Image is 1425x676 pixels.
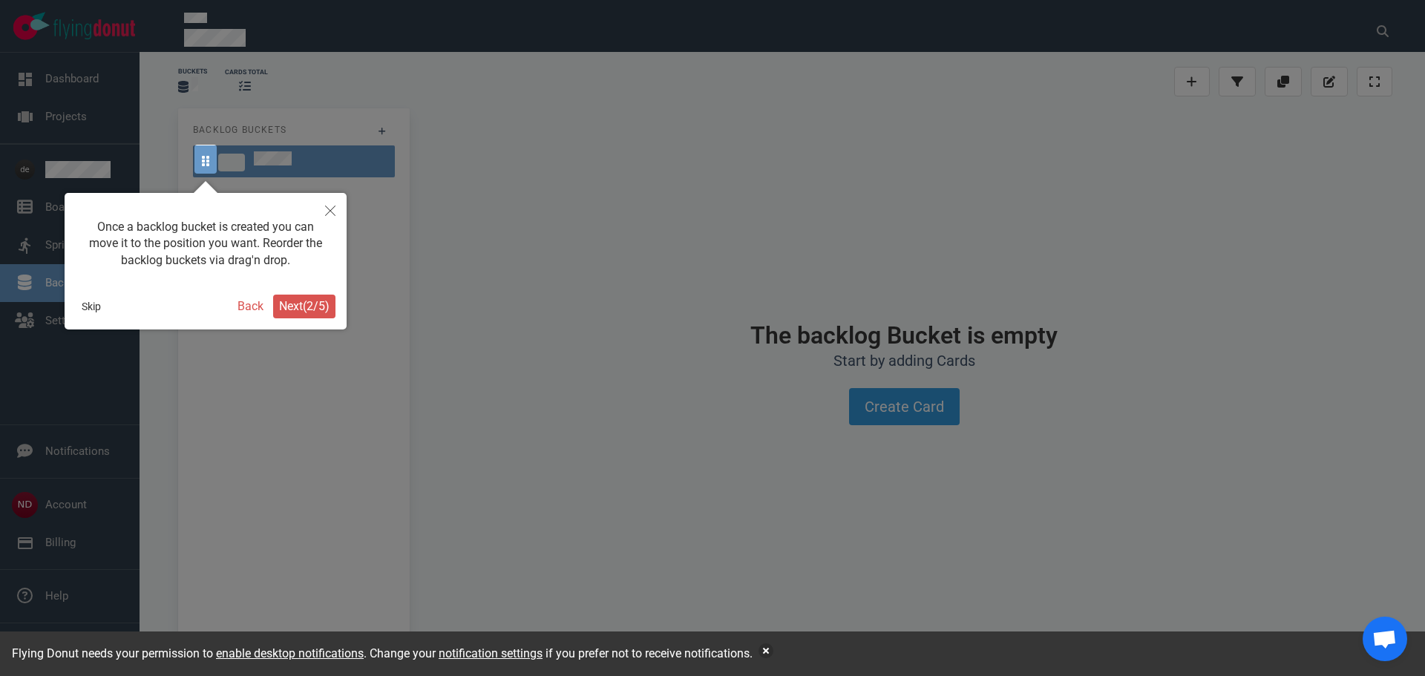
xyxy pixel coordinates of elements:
[216,646,364,660] a: enable desktop notifications
[279,299,330,313] span: Next ( 2 / 5 )
[273,295,335,318] button: Next
[83,219,328,269] div: Once a backlog bucket is created you can move it to the position you want. Reorder the backlog bu...
[439,646,543,660] a: notification settings
[364,646,753,660] span: . Change your if you prefer not to receive notifications.
[232,295,269,318] button: Back
[76,295,107,318] button: Skip
[314,193,347,227] button: Close
[12,646,364,660] span: Flying Donut needs your permission to
[1363,617,1407,661] a: Open chat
